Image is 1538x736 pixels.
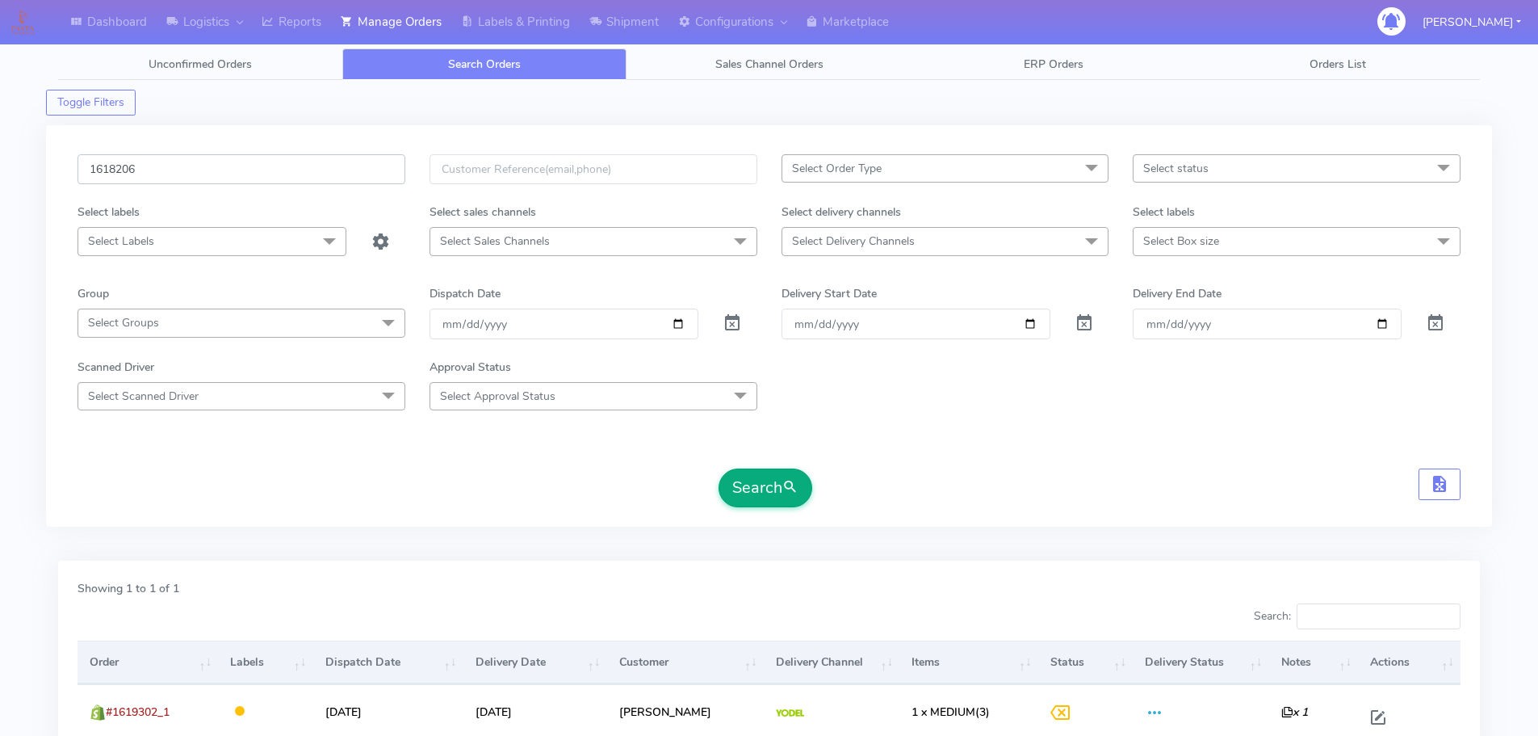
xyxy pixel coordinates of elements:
[1143,161,1209,176] span: Select status
[782,204,901,221] label: Select delivery channels
[764,641,900,684] th: Delivery Channel: activate to sort column ascending
[78,285,109,302] label: Group
[1133,204,1195,221] label: Select labels
[792,233,915,249] span: Select Delivery Channels
[1133,285,1222,302] label: Delivery End Date
[1358,641,1460,684] th: Actions: activate to sort column ascending
[776,709,804,717] img: Yodel
[719,469,812,507] button: Search
[1269,641,1359,684] th: Notes: activate to sort column ascending
[448,57,521,72] span: Search Orders
[88,233,154,249] span: Select Labels
[1410,6,1533,39] button: [PERSON_NAME]
[911,704,990,720] span: (3)
[792,161,882,176] span: Select Order Type
[782,285,877,302] label: Delivery Start Date
[899,641,1037,684] th: Items: activate to sort column ascending
[1133,641,1269,684] th: Delivery Status: activate to sort column ascending
[78,204,140,221] label: Select labels
[78,154,405,184] input: Order Id
[715,57,823,72] span: Sales Channel Orders
[430,154,757,184] input: Customer Reference(email,phone)
[88,389,199,404] span: Select Scanned Driver
[440,233,550,249] span: Select Sales Channels
[1254,604,1460,629] label: Search:
[312,641,463,684] th: Dispatch Date: activate to sort column ascending
[606,641,763,684] th: Customer: activate to sort column ascending
[1310,57,1366,72] span: Orders List
[430,359,511,376] label: Approval Status
[88,315,159,330] span: Select Groups
[46,90,136,116] button: Toggle Filters
[1281,704,1308,720] i: x 1
[149,57,252,72] span: Unconfirmed Orders
[58,48,1480,80] ul: Tabs
[1024,57,1083,72] span: ERP Orders
[78,580,179,597] label: Showing 1 to 1 of 1
[78,641,218,684] th: Order: activate to sort column ascending
[78,359,154,376] label: Scanned Driver
[911,704,975,720] span: 1 x MEDIUM
[1297,604,1460,629] input: Search:
[1038,641,1133,684] th: Status: activate to sort column ascending
[430,285,501,302] label: Dispatch Date
[463,641,606,684] th: Delivery Date: activate to sort column ascending
[440,389,555,404] span: Select Approval Status
[218,641,312,684] th: Labels: activate to sort column ascending
[90,704,106,721] img: shopify.png
[106,704,170,720] span: #1619302_1
[430,204,536,221] label: Select sales channels
[1143,233,1219,249] span: Select Box size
